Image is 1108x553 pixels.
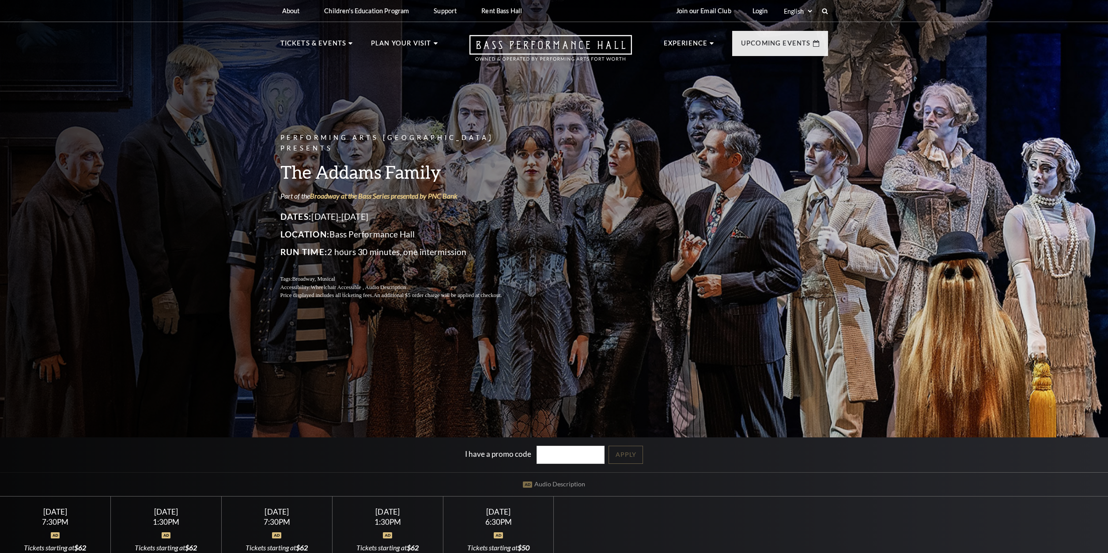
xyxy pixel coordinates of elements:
[343,518,432,526] div: 1:30PM
[741,38,811,54] p: Upcoming Events
[407,543,419,552] span: $62
[232,507,321,516] div: [DATE]
[481,7,522,15] p: Rent Bass Hall
[494,532,503,538] img: icon_ad.svg
[282,7,300,15] p: About
[280,132,523,154] p: Performing Arts [GEOGRAPHIC_DATA] Presents
[280,291,523,300] p: Price displayed includes all ticketing fees.
[518,543,529,552] span: $50
[280,210,523,224] p: [DATE]-[DATE]
[434,7,457,15] p: Support
[324,7,409,15] p: Children's Education Program
[343,507,432,516] div: [DATE]
[782,7,813,15] select: Select:
[280,283,523,292] p: Accessibility:
[664,38,708,54] p: Experience
[121,518,211,526] div: 1:30PM
[280,229,330,239] span: Location:
[11,518,100,526] div: 7:30PM
[310,284,406,290] span: Wheelchair Accessible , Audio Description
[162,532,171,538] img: icon_ad.svg
[11,507,100,516] div: [DATE]
[11,543,100,553] div: Tickets starting at
[280,247,328,257] span: Run Time:
[280,161,523,183] h3: The Addams Family
[292,276,335,282] span: Broadway, Musical
[232,543,321,553] div: Tickets starting at
[51,532,60,538] img: icon_ad.svg
[280,245,523,259] p: 2 hours 30 minutes, one intermission
[232,518,321,526] div: 7:30PM
[454,543,543,553] div: Tickets starting at
[280,275,523,283] p: Tags:
[272,532,281,538] img: icon_ad.svg
[465,449,531,458] label: I have a promo code
[343,543,432,553] div: Tickets starting at
[373,292,502,298] span: An additional $5 order charge will be applied at checkout.
[280,211,312,222] span: Dates:
[371,38,431,54] p: Plan Your Visit
[296,543,308,552] span: $62
[74,543,86,552] span: $62
[310,192,458,200] a: Broadway at the Bass Series presented by PNC Bank
[454,518,543,526] div: 6:30PM
[121,507,211,516] div: [DATE]
[383,532,392,538] img: icon_ad.svg
[454,507,543,516] div: [DATE]
[280,38,347,54] p: Tickets & Events
[121,543,211,553] div: Tickets starting at
[280,191,523,201] p: Part of the
[185,543,197,552] span: $62
[280,227,523,241] p: Bass Performance Hall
